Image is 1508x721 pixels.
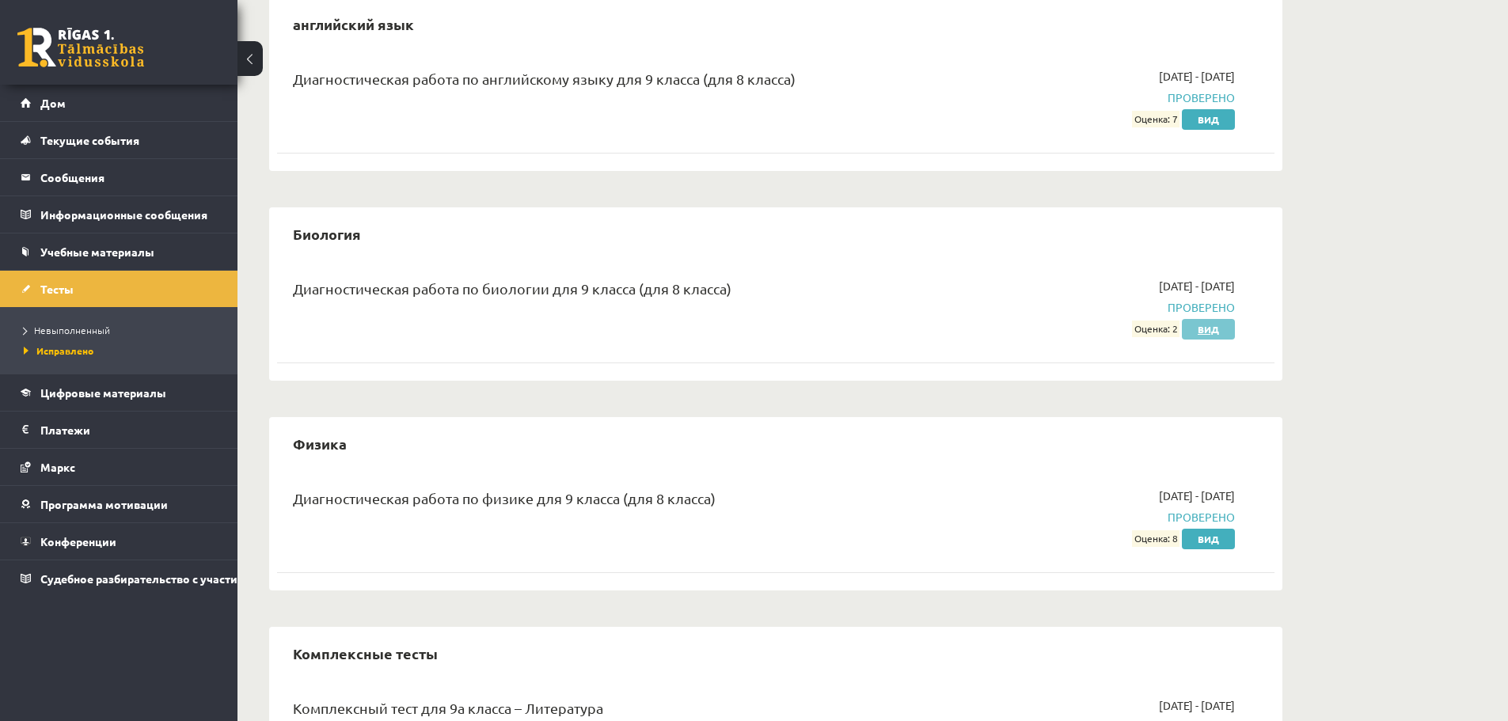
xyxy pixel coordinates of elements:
font: Дом [40,96,66,110]
a: Исправлено [24,343,222,358]
font: Проверено [1168,300,1235,314]
a: Текущие события [21,122,218,158]
font: [DATE] - [DATE] [1159,488,1235,503]
font: Сообщения [40,170,104,184]
font: Цифровые материалы [40,385,166,400]
font: Исправлено [36,344,93,357]
font: [DATE] - [DATE] [1159,279,1235,293]
a: Дом [21,85,218,121]
a: Вид [1182,529,1235,549]
font: Вид [1198,323,1219,336]
font: Учебные материалы [40,245,154,259]
a: Рижская 1-я средняя школа заочного обучения [17,28,144,67]
font: Невыполненный [34,324,110,336]
font: Диагностическая работа по физике для 9 класса (для 8 класса) [293,490,716,507]
font: Диагностическая работа по английскому языку для 9 класса (для 8 класса) [293,70,796,87]
a: Судебное разбирательство с участием [PERSON_NAME] [21,560,218,597]
font: Оценка: 8 [1134,533,1178,545]
font: [DATE] - [DATE] [1159,69,1235,83]
font: Тесты [40,282,74,296]
font: Оценка: 2 [1134,323,1178,336]
a: Невыполненный [24,323,222,337]
a: Платежи [21,412,218,448]
font: Текущие события [40,133,139,147]
font: [DATE] - [DATE] [1159,698,1235,712]
font: английский язык [293,15,414,33]
font: Физика [293,434,347,453]
font: Конференции [40,534,116,548]
font: Маркс [40,460,75,474]
a: Учебные материалы [21,233,218,270]
a: Программа мотивации [21,486,218,522]
font: Платежи [40,423,90,437]
font: Программа мотивации [40,497,168,511]
font: Проверено [1168,510,1235,524]
a: Цифровые материалы [21,374,218,411]
font: Проверено [1168,90,1235,104]
a: Тесты [21,271,218,307]
font: Судебное разбирательство с участием [PERSON_NAME] [40,571,346,586]
font: Комплексный тест для 9а класса – Литература [293,700,603,716]
font: Биология [293,225,361,243]
a: Конференции [21,523,218,560]
font: Информационные сообщения [40,207,207,222]
font: Комплексные тесты [293,644,438,662]
font: Оценка: 7 [1134,113,1178,126]
font: Диагностическая работа по биологии для 9 класса (для 8 класса) [293,280,731,297]
font: Вид [1198,533,1219,545]
font: Вид [1198,113,1219,126]
a: Вид [1182,109,1235,130]
a: Вид [1182,319,1235,340]
a: Маркс [21,449,218,485]
a: Сообщения [21,159,218,195]
a: Информационные сообщения [21,196,218,233]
